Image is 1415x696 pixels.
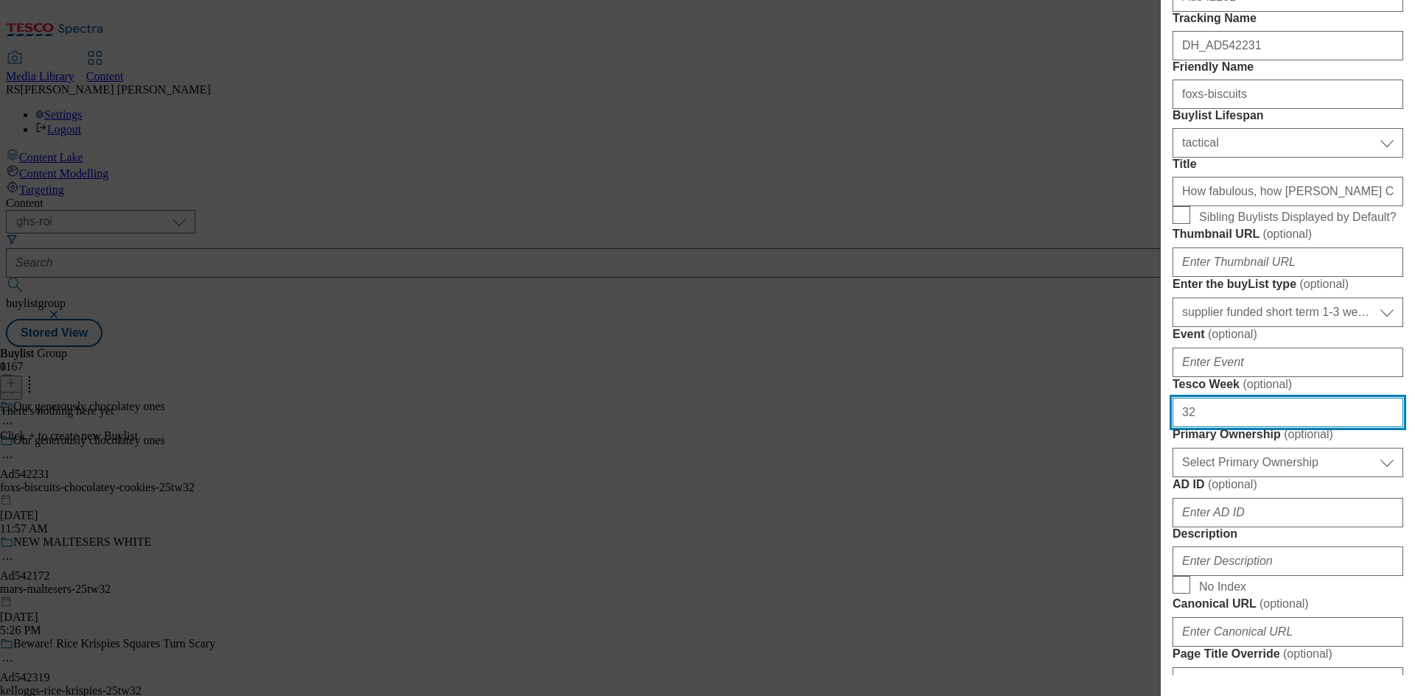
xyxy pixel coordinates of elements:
input: Enter Tesco Week [1173,398,1403,427]
label: Thumbnail URL [1173,227,1403,242]
label: Page Title Override [1173,647,1403,661]
span: ( optional ) [1208,328,1257,340]
span: ( optional ) [1243,378,1292,390]
span: Sibling Buylists Displayed by Default? [1199,211,1397,224]
label: Tracking Name [1173,12,1403,25]
label: Event [1173,327,1403,342]
label: Enter the buyList type [1173,277,1403,292]
label: Primary Ownership [1173,427,1403,442]
input: Enter Tracking Name [1173,31,1403,60]
label: Tesco Week [1173,377,1403,392]
label: Friendly Name [1173,60,1403,74]
label: Canonical URL [1173,597,1403,611]
input: Enter Friendly Name [1173,80,1403,109]
span: ( optional ) [1262,228,1312,240]
span: No Index [1199,580,1246,594]
span: ( optional ) [1283,647,1332,660]
label: Buylist Lifespan [1173,109,1403,122]
label: AD ID [1173,477,1403,492]
input: Enter Thumbnail URL [1173,247,1403,277]
input: Enter AD ID [1173,498,1403,527]
input: Enter Description [1173,546,1403,576]
input: Enter Title [1173,177,1403,206]
input: Enter Canonical URL [1173,617,1403,647]
input: Enter Event [1173,348,1403,377]
span: ( optional ) [1284,428,1333,440]
label: Title [1173,158,1403,171]
span: ( optional ) [1208,478,1257,491]
span: ( optional ) [1259,597,1309,610]
label: Description [1173,527,1403,541]
span: ( optional ) [1299,278,1349,290]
